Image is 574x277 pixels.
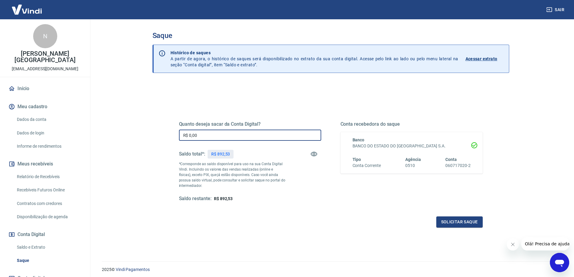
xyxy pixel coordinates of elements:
p: 2025 © [102,266,560,273]
h6: Conta Corrente [353,162,381,169]
p: R$ 892,53 [211,151,230,157]
iframe: Fechar mensagem [507,238,519,250]
h5: Quanto deseja sacar da Conta Digital? [179,121,321,127]
button: Solicitar saque [436,216,483,228]
a: Início [7,82,83,95]
p: Acessar extrato [466,56,497,62]
a: Dados de login [14,127,83,139]
p: A partir de agora, o histórico de saques será disponibilizado no extrato da sua conta digital. Ac... [171,50,458,68]
h6: 060717020-2 [445,162,470,169]
a: Vindi Pagamentos [116,267,150,272]
a: Informe de rendimentos [14,140,83,153]
p: [EMAIL_ADDRESS][DOMAIN_NAME] [12,66,78,72]
h5: Conta recebedora do saque [340,121,483,127]
a: Disponibilização de agenda [14,211,83,223]
h6: BANCO DO ESTADO DO [GEOGRAPHIC_DATA] S.A. [353,143,471,149]
button: Conta Digital [7,228,83,241]
h6: 0510 [405,162,421,169]
a: Dados da conta [14,113,83,126]
a: Recebíveis Futuros Online [14,184,83,196]
iframe: Mensagem da empresa [521,237,569,250]
button: Meu cadastro [7,100,83,113]
span: Banco [353,137,365,142]
span: Olá! Precisa de ajuda? [4,4,51,9]
img: Vindi [7,0,46,19]
button: Meus recebíveis [7,157,83,171]
h5: Saldo total*: [179,151,205,157]
span: Tipo [353,157,361,162]
div: N [33,24,57,48]
h5: Saldo restante: [179,196,212,202]
span: R$ 892,53 [214,196,233,201]
p: *Corresponde ao saldo disponível para uso na sua Conta Digital Vindi. Incluindo os valores das ve... [179,161,286,188]
p: Histórico de saques [171,50,458,56]
a: Saldo e Extrato [14,241,83,253]
a: Acessar extrato [466,50,504,68]
span: Agência [405,157,421,162]
button: Sair [545,4,567,15]
a: Contratos com credores [14,197,83,210]
a: Relatório de Recebíveis [14,171,83,183]
a: Saque [14,254,83,267]
iframe: Botão para abrir a janela de mensagens [550,253,569,272]
span: Conta [445,157,457,162]
h3: Saque [152,31,509,40]
p: [PERSON_NAME][GEOGRAPHIC_DATA] [5,51,85,63]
